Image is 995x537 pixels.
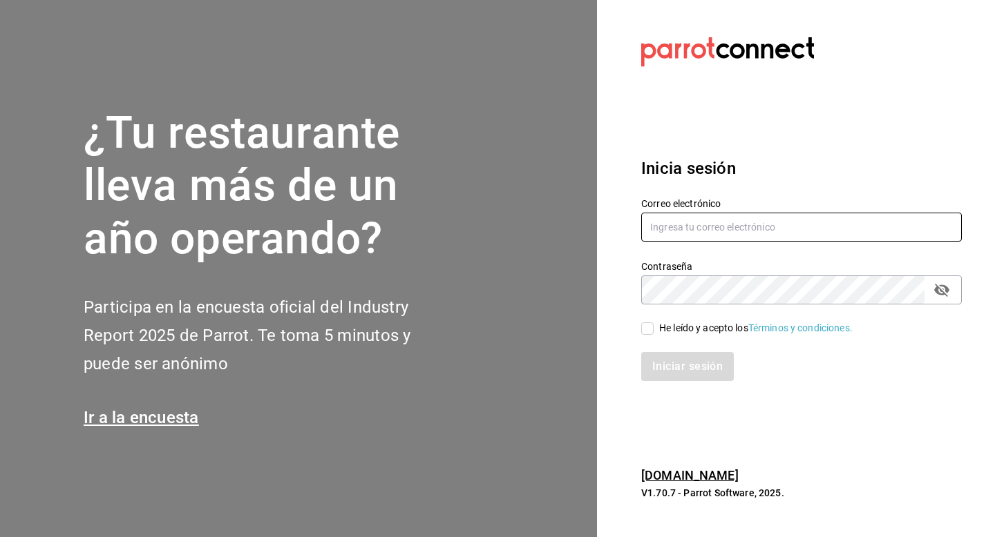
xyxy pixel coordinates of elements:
[659,321,853,335] div: He leído y acepto los
[930,278,954,302] button: passwordField
[641,198,962,208] label: Correo electrónico
[641,486,962,500] p: V1.70.7 - Parrot Software, 2025.
[748,322,853,333] a: Términos y condiciones.
[641,261,962,271] label: Contraseña
[641,213,962,242] input: Ingresa tu correo electrónico
[84,107,457,266] h1: ¿Tu restaurante lleva más de un año operando?
[84,293,457,378] h2: Participa en la encuesta oficial del Industry Report 2025 de Parrot. Te toma 5 minutos y puede se...
[641,468,739,482] a: [DOMAIN_NAME]
[84,408,199,427] a: Ir a la encuesta
[641,156,962,181] h3: Inicia sesión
